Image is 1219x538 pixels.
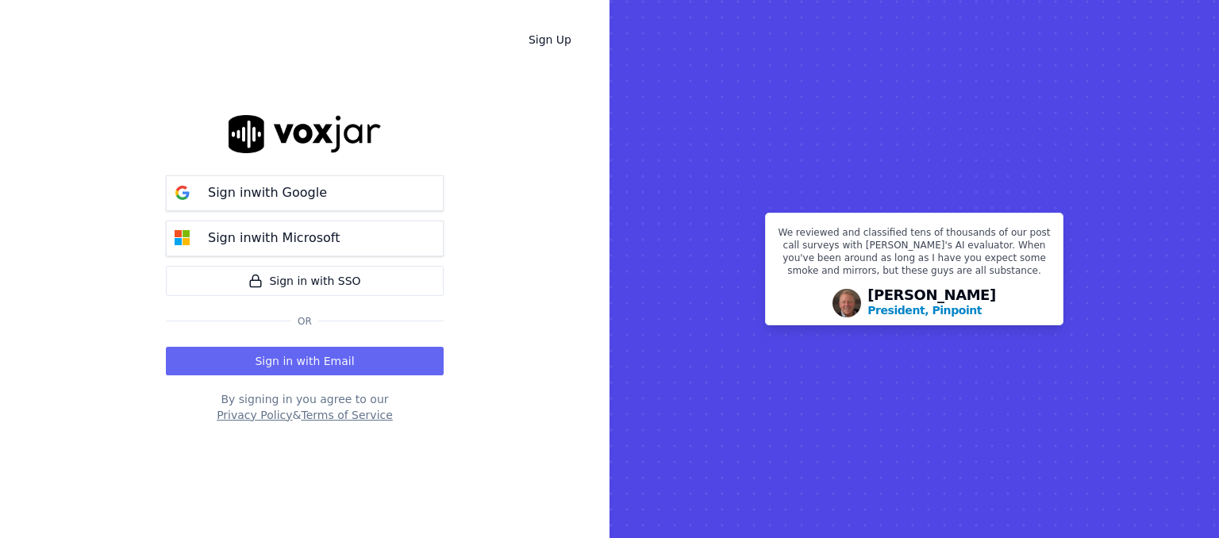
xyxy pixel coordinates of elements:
p: Sign in with Microsoft [208,229,340,248]
div: [PERSON_NAME] [867,288,996,318]
img: microsoft Sign in button [167,222,198,254]
img: google Sign in button [167,177,198,209]
p: We reviewed and classified tens of thousands of our post call surveys with [PERSON_NAME]'s AI eva... [775,226,1053,283]
button: Sign inwith Google [166,175,444,211]
p: President, Pinpoint [867,302,982,318]
p: Sign in with Google [208,183,327,202]
img: Avatar [833,289,861,317]
div: By signing in you agree to our & [166,391,444,423]
button: Privacy Policy [217,407,292,423]
img: logo [229,115,381,152]
a: Sign in with SSO [166,266,444,296]
button: Sign in with Email [166,347,444,375]
span: Or [291,315,318,328]
a: Sign Up [516,25,584,54]
button: Sign inwith Microsoft [166,221,444,256]
button: Terms of Service [301,407,392,423]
